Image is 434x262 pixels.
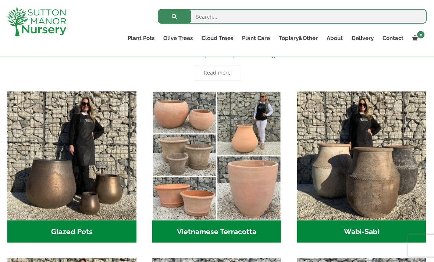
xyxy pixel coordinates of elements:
a: 0 [408,33,427,43]
img: Wabi-Sabi [297,91,426,220]
a: Cloud Trees [197,33,238,43]
a: Topiary&Other [274,33,322,43]
a: Delivery [347,33,378,43]
a: Visit product category Glazed Pots [7,91,136,243]
a: Olive Trees [159,33,197,43]
input: Search... [158,9,427,24]
a: Contact [378,33,408,43]
a: Plant Pots [123,33,159,43]
img: logo [7,7,66,36]
span: 0 [417,31,424,39]
a: Visit product category Wabi-Sabi [297,91,426,243]
a: Visit product category Vietnamese Terracotta [152,91,281,243]
a: Plant Care [238,33,274,43]
h2: Glazed Pots [7,220,136,243]
img: Vietnamese Terracotta [152,91,281,220]
h2: Vietnamese Terracotta [152,220,281,243]
span: Read more [204,70,231,75]
img: Glazed Pots [7,91,136,220]
h2: Wabi-Sabi [297,220,426,243]
a: About [322,33,347,43]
